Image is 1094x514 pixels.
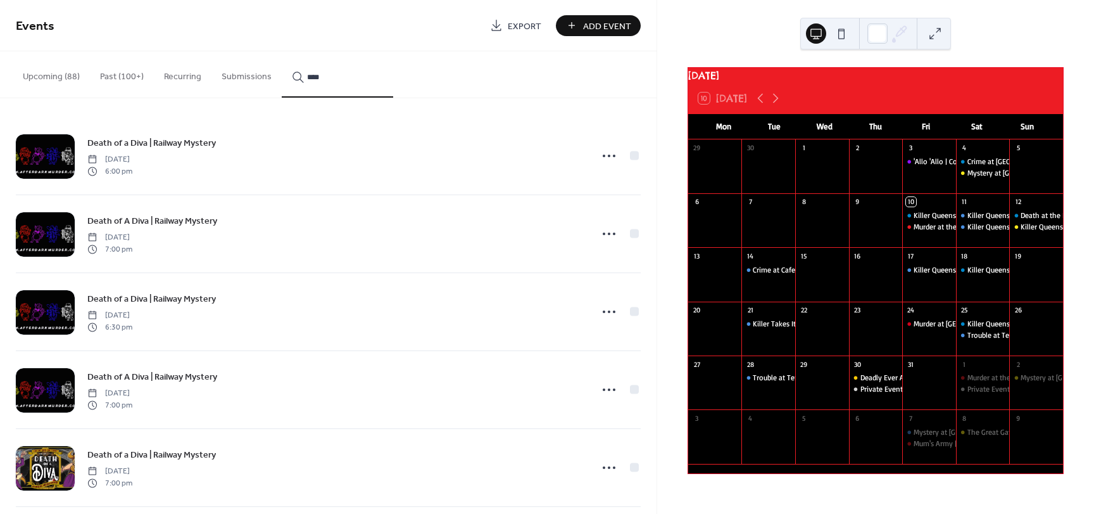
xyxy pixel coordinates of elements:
[956,373,1010,383] div: Murder at the Moulin Rouge | Criminal Cabaret
[692,359,701,369] div: 27
[87,310,132,321] span: [DATE]
[1013,251,1022,260] div: 19
[1013,143,1022,153] div: 5
[952,114,1002,139] div: Sat
[902,210,956,221] div: Killer Queens - Night at the Museum | Railway Mystery
[799,251,808,260] div: 15
[960,251,969,260] div: 18
[849,384,903,395] div: Private Event
[1002,114,1053,139] div: Sun
[960,359,969,369] div: 1
[753,265,909,276] div: Crime at Cafe [PERSON_NAME] | Railway Mystery
[1009,210,1063,221] div: Death at the Rock and Roll Diner | Railway Mystery
[902,439,956,449] div: Mum's Army | Criminal Cabaret
[849,373,903,383] div: Deadly Ever After | Interactive Investigation
[799,143,808,153] div: 1
[799,197,808,207] div: 8
[853,359,862,369] div: 30
[799,305,808,315] div: 22
[1009,373,1063,383] div: Mystery at Bludgeonton Manor | Interactive Investigation
[853,143,862,153] div: 2
[914,319,1071,330] div: Murder at [GEOGRAPHIC_DATA] | Criminal Cabaret
[906,197,915,207] div: 10
[692,305,701,315] div: 20
[906,359,915,369] div: 31
[902,157,956,167] div: 'Allo 'Allo | Comedy Dining Experience
[902,427,956,438] div: Mystery at Bludgeonton Manor | Railway Mystery
[87,232,132,243] span: [DATE]
[13,51,90,96] button: Upcoming (88)
[692,143,701,153] div: 29
[956,265,1010,276] div: Killer Queens - Night at the Museum | Railway Mystery
[87,215,217,228] span: Death of A Diva | Railway Mystery
[87,477,132,489] span: 7:00 pm
[860,384,903,395] div: Private Event
[914,427,1074,438] div: Mystery at [GEOGRAPHIC_DATA] | Railway Mystery
[154,51,211,96] button: Recurring
[753,319,864,330] div: Killer Takes It All | Railway Mystery
[853,251,862,260] div: 16
[860,373,1000,383] div: Deadly Ever After | Interactive Investigation
[16,14,54,39] span: Events
[583,20,631,33] span: Add Event
[741,373,795,383] div: Trouble at Terror Towers | Railway Mystery
[960,413,969,423] div: 8
[87,243,132,255] span: 7:00 pm
[850,114,901,139] div: Thu
[1013,359,1022,369] div: 2
[914,222,1084,233] div: Murder at the [GEOGRAPHIC_DATA] | Criminal Cabaret
[956,222,1010,233] div: Killer Queens - Night at the Museum | Railway Mystery
[745,413,755,423] div: 4
[87,447,216,462] a: Death of a Diva | Railway Mystery
[799,359,808,369] div: 29
[1013,305,1022,315] div: 26
[956,330,1010,341] div: Trouble at Terror Towers | Railway Mystery
[902,265,956,276] div: Killer Queens - Night at the Museum | Railway Mystery
[745,197,755,207] div: 7
[90,51,154,96] button: Past (100+)
[914,265,1089,276] div: Killer Queens - Night at the Museum | Railway Mystery
[508,20,541,33] span: Export
[87,214,217,228] a: Death of A Diva | Railway Mystery
[698,114,749,139] div: Mon
[902,222,956,233] div: Murder at the Moulin Rouge | Criminal Cabaret
[741,319,795,330] div: Killer Takes It All | Railway Mystery
[853,305,862,315] div: 23
[745,143,755,153] div: 30
[956,427,1010,438] div: The Great Gatsby Mystery | Interactive Investigation
[1013,413,1022,423] div: 9
[481,15,551,36] a: Export
[87,449,216,462] span: Death of a Diva | Railway Mystery
[901,114,952,139] div: Fri
[741,265,795,276] div: Crime at Cafe Rene | Railway Mystery
[692,251,701,260] div: 13
[692,197,701,207] div: 6
[914,157,1034,167] div: 'Allo 'Allo | Comedy Dining Experience
[902,319,956,330] div: Murder at Gatsby Manor | Criminal Cabaret
[745,251,755,260] div: 14
[956,210,1010,221] div: Killer Queens - Night at the Museum | Railway Mystery
[956,384,1010,395] div: Private Event
[87,371,217,384] span: Death of A Diva | Railway Mystery
[956,157,1010,167] div: Crime at Clue-Doh Manor | Railway Mystery
[87,137,216,150] span: Death of a Diva | Railway Mystery
[692,413,701,423] div: 3
[1013,197,1022,207] div: 12
[960,197,969,207] div: 11
[87,292,216,306] a: Death of a Diva | Railway Mystery
[87,399,132,411] span: 7:00 pm
[853,197,862,207] div: 9
[960,305,969,315] div: 25
[956,319,1010,330] div: Killer Queens - Murder at the Museum | Railway Mystery
[906,305,915,315] div: 24
[745,305,755,315] div: 21
[211,51,282,96] button: Submissions
[853,413,862,423] div: 6
[967,384,1010,395] div: Private Event
[556,15,641,36] button: Add Event
[87,369,217,384] a: Death of A Diva | Railway Mystery
[745,359,755,369] div: 28
[87,154,132,165] span: [DATE]
[799,413,808,423] div: 5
